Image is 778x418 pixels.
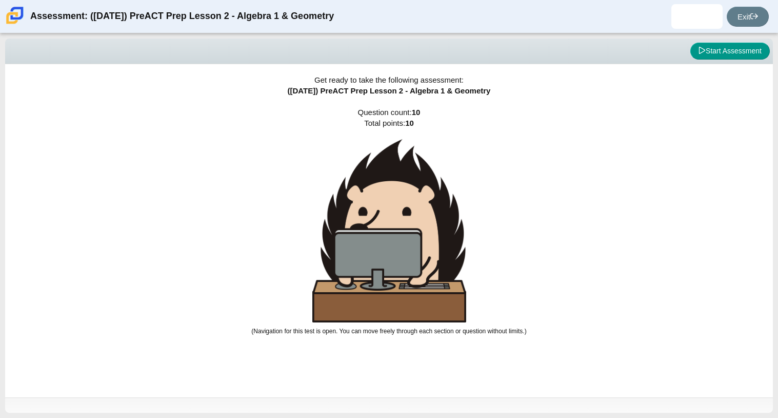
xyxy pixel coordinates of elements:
[689,8,705,25] img: rafael.golpeespejo.MwA5bR
[288,86,491,95] span: ([DATE]) PreACT Prep Lesson 2 - Algebra 1 & Geometry
[30,4,334,29] div: Assessment: ([DATE]) PreACT Prep Lesson 2 - Algebra 1 & Geometry
[314,75,464,84] span: Get ready to take the following assessment:
[690,43,770,60] button: Start Assessment
[405,119,414,127] b: 10
[4,5,26,26] img: Carmen School of Science & Technology
[727,7,769,27] a: Exit
[251,328,526,335] small: (Navigation for this test is open. You can move freely through each section or question without l...
[312,139,466,322] img: hedgehog-behind-computer-large.png
[412,108,421,117] b: 10
[4,19,26,28] a: Carmen School of Science & Technology
[251,108,526,335] span: Question count: Total points:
